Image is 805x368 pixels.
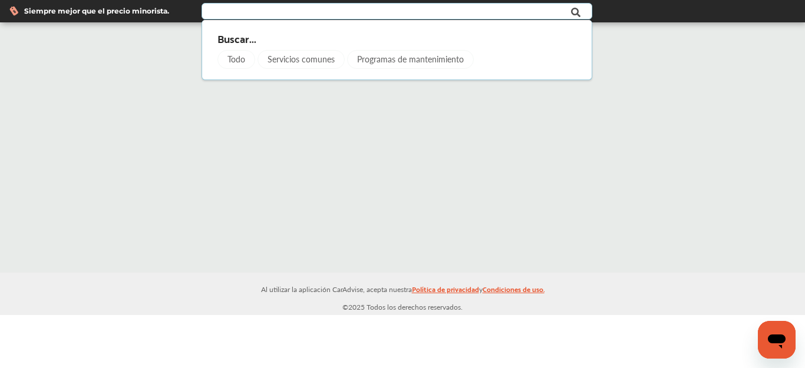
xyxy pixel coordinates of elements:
font: y [479,284,483,294]
font: Servicios comunes [268,53,335,65]
a: Política de privacidad [412,283,479,301]
font: 2025 Todos los derechos reservados. [348,302,463,312]
font: Programas de mantenimiento [357,53,464,65]
font: © [342,302,348,312]
iframe: Botón para iniciar la ventana de mensajería [758,321,796,359]
a: Programas de mantenimiento [347,50,474,69]
font: Política de privacidad [412,283,479,295]
font: Condiciones de uso. [483,283,545,295]
a: Todo [217,50,255,69]
font: Todo [227,53,245,65]
font: Al utilizar la aplicación CarAdvise, acepta nuestra [261,284,412,294]
font: Siempre mejor que el precio minorista. [24,6,169,15]
img: dollor_label_vector.a70140d1.svg [9,6,18,16]
a: Servicios comunes [258,50,345,69]
font: Buscar... [217,29,256,47]
a: Condiciones de uso. [483,283,545,301]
